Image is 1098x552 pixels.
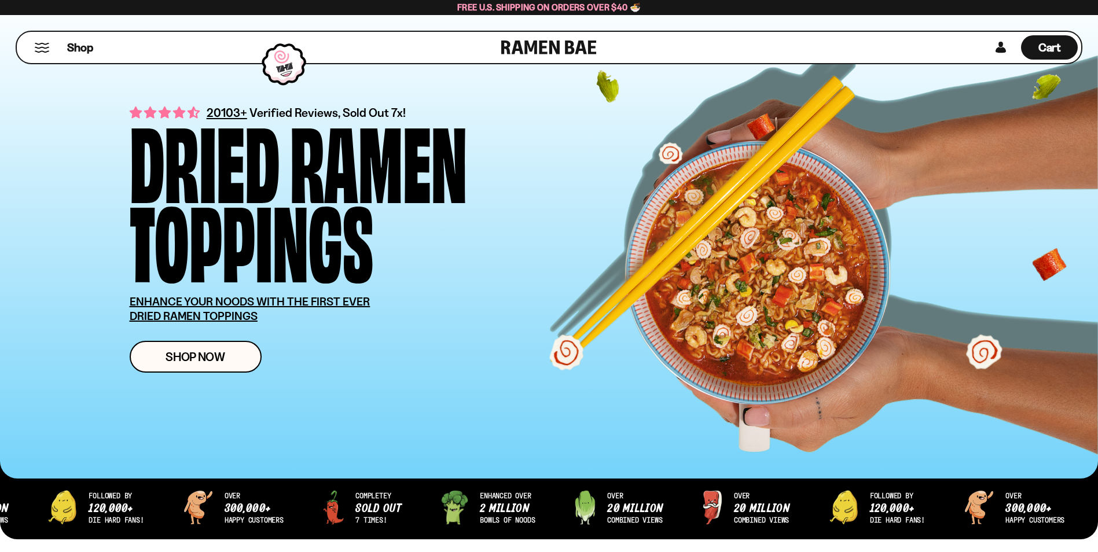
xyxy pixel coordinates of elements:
span: Cart [1038,41,1061,54]
span: Shop [67,40,93,56]
div: Toppings [130,198,373,277]
a: Cart [1021,32,1078,63]
div: Ramen [290,119,467,198]
u: ENHANCE YOUR NOODS WITH THE FIRST EVER DRIED RAMEN TOPPINGS [130,295,370,323]
span: Shop Now [166,351,225,363]
button: Mobile Menu Trigger [34,43,50,53]
a: Shop Now [130,341,262,373]
span: Free U.S. Shipping on Orders over $40 🍜 [457,2,641,13]
div: Dried [130,119,280,198]
a: Shop [67,35,93,60]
